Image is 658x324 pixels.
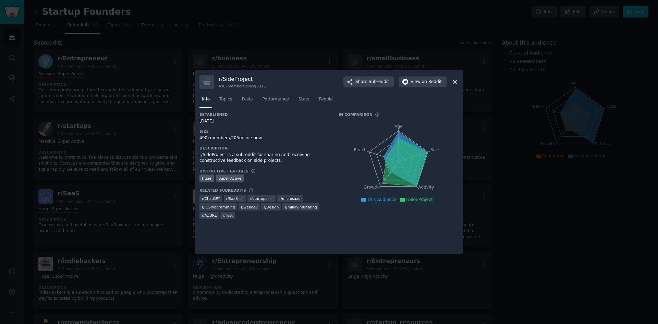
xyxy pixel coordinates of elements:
[216,175,244,182] div: Super Active
[422,79,442,85] span: on Reddit
[199,135,329,141] div: 490k members, 205 online now
[367,197,397,202] span: This Audience
[319,96,333,103] span: People
[262,96,289,103] span: Performance
[242,96,253,103] span: Posts
[219,75,267,83] h3: r/ SideProject
[241,205,258,209] span: r/ webdev
[394,124,403,129] tspan: Age
[264,205,279,209] span: r/ Design
[239,94,255,108] a: Posts
[296,94,312,108] a: Stats
[316,94,335,108] a: People
[199,169,248,173] h3: Distinctive Features
[411,79,442,85] span: View
[199,129,329,134] h3: Size
[199,152,329,164] div: r/SideProject is a subreddit for sharing and receiving constructive feedback on side projects.
[219,96,232,103] span: Topics
[364,185,379,190] tspan: Growth
[279,196,300,201] span: r/ microsaas
[250,196,267,201] span: r/ startups
[199,146,329,151] h3: Description
[355,79,389,85] span: Share
[343,76,394,87] button: ShareSubreddit
[369,79,389,85] span: Subreddit
[298,96,309,103] span: Stats
[199,94,212,108] a: Info
[202,213,217,218] span: r/ AZURE
[202,205,235,209] span: r/ iOSProgramming
[226,196,238,201] span: r/ SaaS
[217,94,234,108] a: Topics
[285,205,317,209] span: r/ mildlyinfuriating
[219,84,267,88] div: 490k members since [DATE]
[339,112,373,117] h3: In Comparison
[199,175,214,182] div: Huge
[354,147,367,152] tspan: Reach
[406,197,433,202] span: r/SideProject
[260,94,291,108] a: Performance
[418,185,434,190] tspan: Activity
[430,147,439,152] tspan: Size
[399,76,447,87] button: Viewon Reddit
[199,118,329,124] div: [DATE]
[202,196,220,201] span: r/ ChatGPT
[223,213,232,218] span: r/ rust
[199,188,246,193] h3: Related Subreddits
[199,112,329,117] h3: Established
[202,96,210,103] span: Info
